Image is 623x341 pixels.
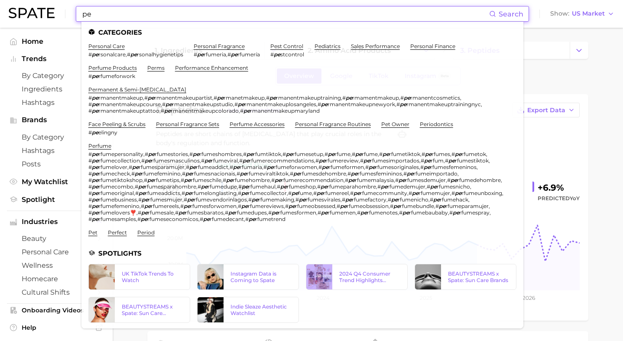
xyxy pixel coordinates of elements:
span: wellness [22,261,91,270]
em: pe [280,183,287,190]
a: wellness [7,259,106,272]
em: pe [165,101,172,107]
span: # [324,151,328,157]
em: pe [242,183,248,190]
span: rfumetips [154,177,179,183]
a: perms [147,65,165,71]
span: rmanentmakeupmaryland [250,107,320,114]
span: Industries [22,218,91,226]
em: pe [92,73,98,79]
span: # [400,94,404,101]
em: pe [247,151,253,157]
span: rfumeaddict [196,164,228,170]
span: rfumedupe [208,183,237,190]
em: pe [238,101,244,107]
span: rfumepersonality [98,151,143,157]
a: Spotlight [7,193,106,206]
span: # [88,177,92,183]
input: Search here for a brand, industry, or ingredient [81,6,489,21]
span: # [88,107,92,114]
a: Hashtags [7,96,106,109]
span: rmanentmakeupnewyork [328,101,395,107]
div: Instagram Data is Coming to Spate [230,270,292,283]
span: rfumesdemujer [405,177,446,183]
a: pediatrics [315,43,341,49]
em: pe [135,170,141,177]
span: personal care [22,248,91,256]
span: Onboarding Videos [22,306,91,314]
em: pe [363,157,370,164]
span: rfumereview [325,157,359,164]
span: rmanetmakeup [224,94,265,101]
button: Industries [7,215,106,228]
span: # [315,157,319,164]
em: pe [92,129,98,136]
em: pe [233,164,240,170]
em: pe [243,107,250,114]
em: pe [451,177,457,183]
a: personal care [88,43,125,49]
div: 2024 Q4 Consumer Trend Highlights (TikTok) [339,270,400,283]
em: pe [92,107,98,114]
span: rmanentmakeupcolorado [171,107,239,114]
em: pe [147,177,154,183]
span: rfumesnicho [437,183,470,190]
span: # [447,177,451,183]
span: # [237,170,240,177]
span: rfumesfemeninos [430,164,477,170]
span: rfumería [237,51,260,58]
span: # [135,190,139,196]
em: pe [369,164,375,170]
span: rfumetiktok [389,151,420,157]
span: # [135,183,138,190]
span: # [239,157,243,164]
span: # [223,177,226,183]
span: Search [499,10,523,18]
span: rfumesparamujer [139,164,185,170]
a: performance enhancement [175,65,248,71]
span: # [145,151,148,157]
a: pet [88,229,97,236]
span: rfumtiktok [253,151,281,157]
span: rfumeria [204,51,226,58]
span: # [186,164,189,170]
a: period [137,229,155,236]
span: # [88,157,92,164]
span: Posts [22,160,91,168]
span: # [129,164,132,170]
span: # [317,183,321,190]
em: pe [204,157,211,164]
span: # [451,151,455,157]
em: pe [92,177,98,183]
span: # [342,94,346,101]
span: rfumesnacionais [192,170,235,177]
a: BEAUTYSTREAMS x Spate: Sun Care Brands [415,264,516,290]
span: # [266,94,269,101]
span: # [271,177,275,183]
span: Brands [22,116,91,124]
span: # [290,170,293,177]
em: pe [430,183,437,190]
span: # [141,157,145,164]
a: BEAUTYSTREAMS x Spate: Sun Care Overview [88,297,190,323]
a: personal care [7,245,106,259]
span: # [243,151,247,157]
em: pe [328,151,334,157]
a: Indie Sleaze Aesthetic Watchlist [197,297,299,323]
span: US Market [572,11,605,16]
span: # [182,170,185,177]
span: rmanentmakeupcourse [98,101,161,107]
a: Posts [7,157,106,171]
a: perfume products [88,65,137,71]
span: # [445,157,448,164]
span: # [161,107,164,114]
em: pe [92,190,98,196]
em: pe [424,157,431,164]
div: +6.9% [538,181,580,195]
em: pe [189,164,196,170]
a: pest control [270,43,303,49]
span: rfumetok [461,151,486,157]
em: pe [201,183,208,190]
span: # [127,51,130,58]
em: pe [346,94,352,101]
